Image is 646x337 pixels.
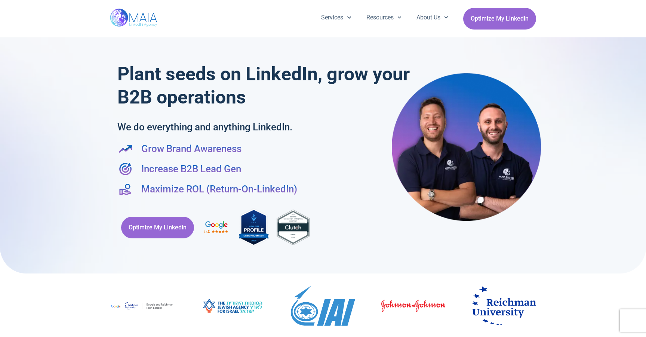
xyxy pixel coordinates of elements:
[200,294,265,317] img: image003 (1)
[291,286,355,328] div: 9 / 19
[200,294,265,320] div: 8 / 19
[314,8,456,27] nav: Menu
[314,8,359,27] a: Services
[139,142,242,156] span: Grow Brand Awareness
[381,299,446,315] div: 10 / 19
[472,287,536,325] img: Reichman_University.svg (3)
[463,8,536,30] a: Optimize My Linkedin
[139,162,241,176] span: Increase B2B Lead Gen
[471,12,529,26] span: Optimize My Linkedin
[291,286,355,326] img: Israel_Aerospace_Industries_logo.svg
[117,62,413,109] h1: Plant seeds on LinkedIn, grow your B2B operations
[392,72,541,221] img: Maia Digital- Shay & Eli
[110,299,174,315] div: 7 / 19
[409,8,456,27] a: About Us
[472,287,536,328] div: 11 / 19
[121,217,194,238] a: Optimize My Linkedin
[359,8,409,27] a: Resources
[117,120,364,134] h2: We do everything and anything LinkedIn.
[239,207,269,247] img: MAIA Digital's rating on DesignRush, the industry-leading B2B Marketplace connecting brands with ...
[139,182,297,196] span: Maximize ROL (Return-On-LinkedIn)
[381,299,446,312] img: johnson-johnson-4
[110,299,174,313] img: google-logo (1)
[129,220,187,235] span: Optimize My Linkedin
